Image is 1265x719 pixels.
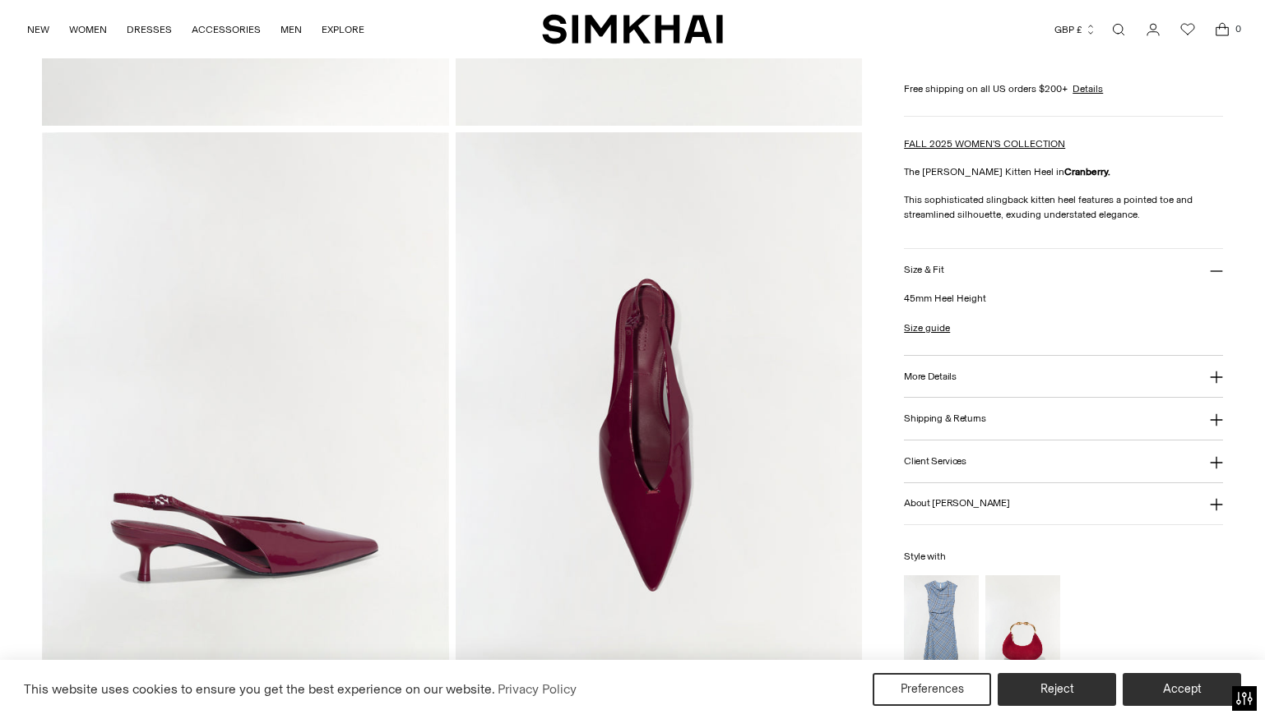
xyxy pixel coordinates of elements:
[280,12,302,48] a: MEN
[904,371,956,381] h3: More Details
[322,12,364,48] a: EXPLORE
[985,575,1060,688] img: Nixi Suede Crescent Bag
[904,483,1223,525] button: About [PERSON_NAME]
[1183,642,1249,703] iframe: Gorgias live chat messenger
[998,673,1116,706] button: Reject
[1230,21,1245,36] span: 0
[1123,673,1241,706] button: Accept
[904,265,943,275] h3: Size & Fit
[904,291,1223,306] p: 45mm Heel Height
[1206,13,1239,46] a: Open cart modal
[904,138,1065,150] a: FALL 2025 WOMEN'S COLLECTION
[873,673,991,706] button: Preferences
[904,498,1009,509] h3: About [PERSON_NAME]
[904,575,979,688] img: Burke Drapped Midi Dress
[495,677,579,702] a: Privacy Policy (opens in a new tab)
[904,192,1223,222] p: This sophisticated slingback kitten heel features a pointed toe and streamlined silhouette, exudi...
[1064,166,1110,177] strong: Cranberry.
[904,398,1223,440] button: Shipping & Returns
[904,456,966,467] h3: Client Services
[1171,13,1204,46] a: Wishlist
[1102,13,1135,46] a: Open search modal
[24,681,495,697] span: This website uses cookies to ensure you get the best experience on our website.
[1054,12,1096,48] button: GBP £
[904,413,986,424] h3: Shipping & Returns
[904,320,950,335] a: Size guide
[192,12,261,48] a: ACCESSORIES
[904,164,1223,179] p: The [PERSON_NAME] Kitten Heel in
[904,81,1223,96] div: Free shipping on all US orders $200+
[904,356,1223,398] button: More Details
[904,440,1223,482] button: Client Services
[904,249,1223,291] button: Size & Fit
[542,13,723,45] a: SIMKHAI
[904,551,1223,562] h6: Style with
[1137,13,1170,46] a: Go to the account page
[69,12,107,48] a: WOMEN
[27,12,49,48] a: NEW
[1073,81,1103,96] a: Details
[127,12,172,48] a: DRESSES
